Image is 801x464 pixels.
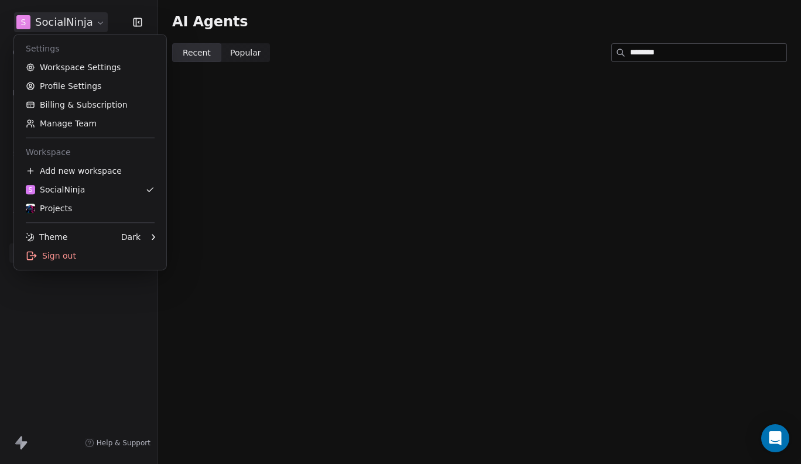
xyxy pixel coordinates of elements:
a: Workspace Settings [19,58,162,77]
div: SocialNinja [26,184,85,195]
img: Screenshot%202025-06-30%20at%2013.54.19.png [26,204,35,213]
div: Add new workspace [19,161,162,180]
div: Workspace [19,143,162,161]
a: Profile Settings [19,77,162,95]
div: Settings [19,39,162,58]
a: Billing & Subscription [19,95,162,114]
span: S [29,185,32,194]
a: Manage Team [19,114,162,133]
div: Sign out [19,246,162,265]
div: Projects [26,202,72,214]
div: Theme [26,231,67,243]
div: Dark [121,231,141,243]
